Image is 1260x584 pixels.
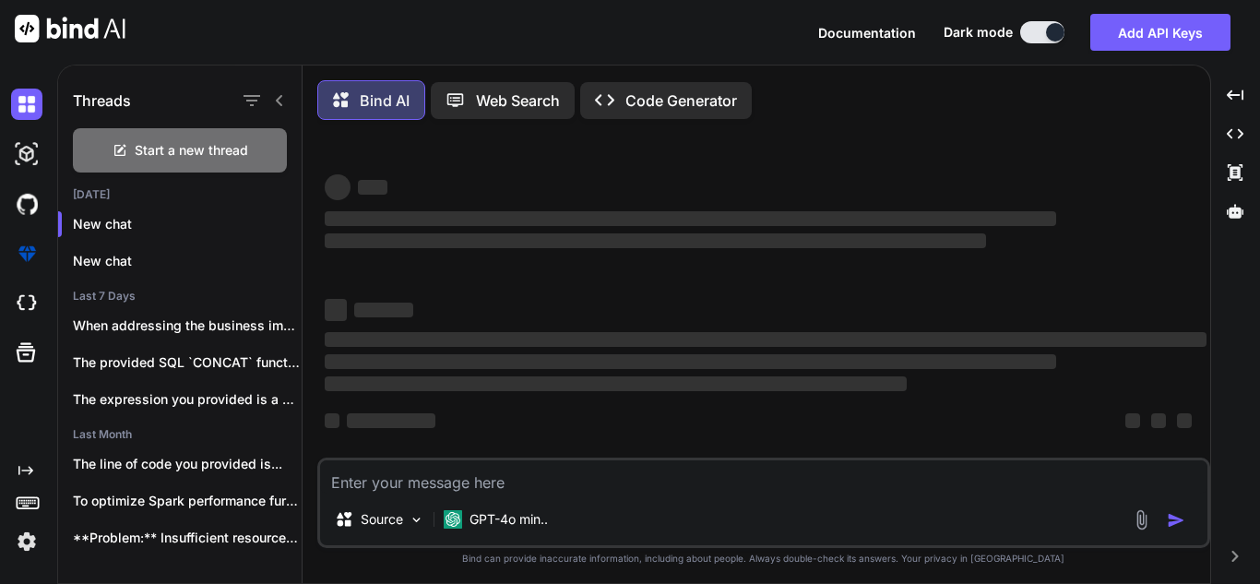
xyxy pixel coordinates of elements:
[1151,413,1166,428] span: ‌
[58,187,302,202] h2: [DATE]
[73,215,302,233] p: New chat
[58,427,302,442] h2: Last Month
[73,492,302,510] p: To optimize Spark performance further within the...
[944,23,1013,42] span: Dark mode
[73,390,302,409] p: The expression you provided is a SQL...
[360,89,410,112] p: Bind AI
[1167,511,1185,530] img: icon
[361,510,403,529] p: Source
[409,512,424,528] img: Pick Models
[325,299,347,321] span: ‌
[325,211,1056,226] span: ‌
[73,566,302,584] p: When using the `COPY` command in a...
[470,510,548,529] p: GPT-4o min..
[11,89,42,120] img: darkChat
[325,413,339,428] span: ‌
[325,174,351,200] span: ‌
[476,89,560,112] p: Web Search
[818,25,916,41] span: Documentation
[625,89,737,112] p: Code Generator
[11,238,42,269] img: premium
[135,141,248,160] span: Start a new thread
[325,332,1207,347] span: ‌
[325,233,986,248] span: ‌
[73,89,131,112] h1: Threads
[358,180,387,195] span: ‌
[73,316,302,335] p: When addressing the business implication...
[325,376,907,391] span: ‌
[444,510,462,529] img: GPT-4o mini
[1090,14,1230,51] button: Add API Keys
[1125,413,1140,428] span: ‌
[317,552,1210,566] p: Bind can provide inaccurate information, including about people. Always double-check its answers....
[1177,413,1192,428] span: ‌
[11,526,42,557] img: settings
[73,455,302,473] p: The line of code you provided is...
[11,188,42,220] img: githubDark
[58,289,302,304] h2: Last 7 Days
[325,354,1056,369] span: ‌
[347,413,435,428] span: ‌
[73,529,302,547] p: **Problem:** Insufficient resources for the IRAS lead...
[15,15,125,42] img: Bind AI
[818,23,916,42] button: Documentation
[11,138,42,170] img: darkAi-studio
[73,353,302,372] p: The provided SQL `CONCAT` function appears to...
[1131,509,1152,530] img: attachment
[11,288,42,319] img: cloudideIcon
[354,303,413,317] span: ‌
[73,252,302,270] p: New chat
